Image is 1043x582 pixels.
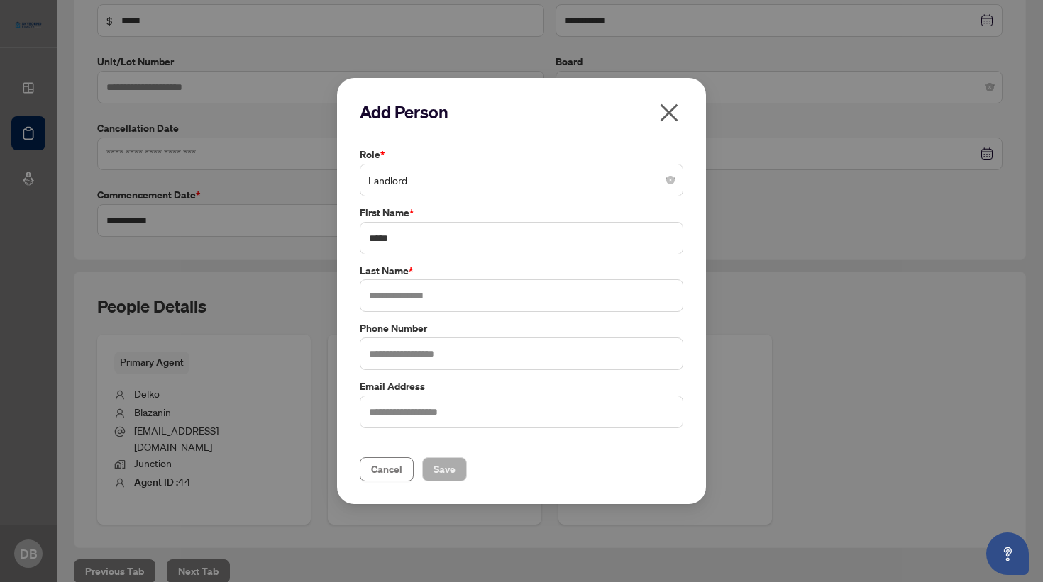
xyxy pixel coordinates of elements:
[360,147,683,162] label: Role
[360,263,683,279] label: Last Name
[360,457,414,481] button: Cancel
[666,176,675,184] span: close-circle
[368,167,675,194] span: Landlord
[658,101,680,124] span: close
[371,458,402,481] span: Cancel
[360,101,683,123] h2: Add Person
[360,205,683,220] label: First Name
[360,379,683,394] label: Email Address
[422,457,467,481] button: Save
[360,320,683,336] label: Phone Number
[986,532,1029,575] button: Open asap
